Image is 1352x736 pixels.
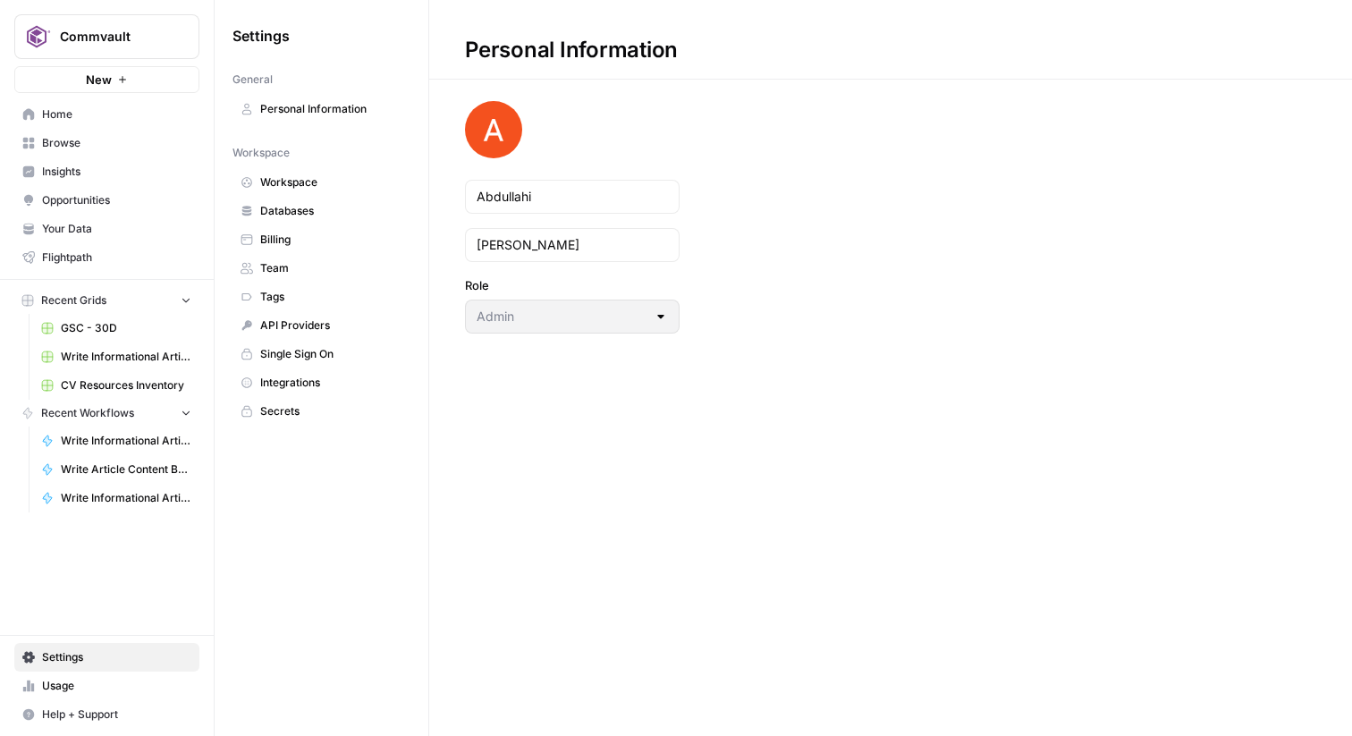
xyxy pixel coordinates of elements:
[14,100,199,129] a: Home
[232,397,410,426] a: Secrets
[260,203,402,219] span: Databases
[14,14,199,59] button: Workspace: Commvault
[42,678,191,694] span: Usage
[42,706,191,723] span: Help + Support
[41,405,134,421] span: Recent Workflows
[33,314,199,343] a: GSC - 30D
[60,28,168,46] span: Commvault
[42,250,191,266] span: Flightpath
[33,371,199,400] a: CV Resources Inventory
[260,174,402,190] span: Workspace
[232,254,410,283] a: Team
[232,225,410,254] a: Billing
[232,72,273,88] span: General
[14,700,199,729] button: Help + Support
[232,95,410,123] a: Personal Information
[61,433,191,449] span: Write Informational Article Body
[429,36,714,64] div: Personal Information
[465,101,522,158] img: avatar
[260,375,402,391] span: Integrations
[465,276,680,294] label: Role
[260,101,402,117] span: Personal Information
[232,168,410,197] a: Workspace
[14,66,199,93] button: New
[61,490,191,506] span: Write Informational Article Outline
[14,129,199,157] a: Browse
[232,340,410,368] a: Single Sign On
[232,311,410,340] a: API Providers
[61,349,191,365] span: Write Informational Articles
[14,157,199,186] a: Insights
[61,461,191,478] span: Write Article Content Brief
[260,346,402,362] span: Single Sign On
[86,71,112,89] span: New
[21,21,53,53] img: Commvault Logo
[33,343,199,371] a: Write Informational Articles
[260,289,402,305] span: Tags
[260,317,402,334] span: API Providers
[42,192,191,208] span: Opportunities
[260,260,402,276] span: Team
[42,135,191,151] span: Browse
[41,292,106,309] span: Recent Grids
[14,186,199,215] a: Opportunities
[42,106,191,123] span: Home
[14,643,199,672] a: Settings
[33,484,199,512] a: Write Informational Article Outline
[260,232,402,248] span: Billing
[14,672,199,700] a: Usage
[61,320,191,336] span: GSC - 30D
[14,400,199,427] button: Recent Workflows
[42,221,191,237] span: Your Data
[260,403,402,419] span: Secrets
[42,649,191,665] span: Settings
[232,25,290,47] span: Settings
[14,287,199,314] button: Recent Grids
[14,215,199,243] a: Your Data
[232,368,410,397] a: Integrations
[14,243,199,272] a: Flightpath
[42,164,191,180] span: Insights
[232,197,410,225] a: Databases
[232,145,290,161] span: Workspace
[33,455,199,484] a: Write Article Content Brief
[232,283,410,311] a: Tags
[33,427,199,455] a: Write Informational Article Body
[61,377,191,393] span: CV Resources Inventory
